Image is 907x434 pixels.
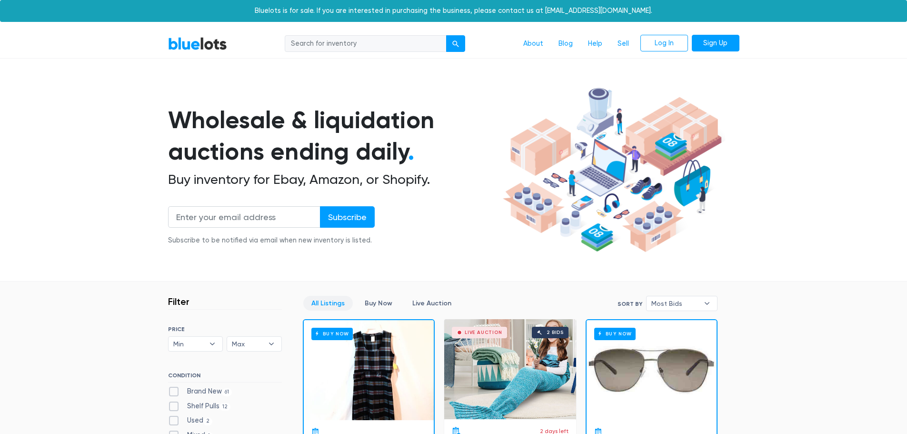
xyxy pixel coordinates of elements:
b: ▾ [261,337,281,351]
span: Most Bids [651,296,699,311]
input: Search for inventory [285,35,447,52]
span: . [408,137,414,166]
a: Live Auction 2 bids [444,319,576,419]
label: Brand New [168,386,232,397]
a: Blog [551,35,580,53]
div: Subscribe to be notified via email when new inventory is listed. [168,235,375,246]
span: Max [232,337,263,351]
h6: CONDITION [168,372,282,383]
span: Min [173,337,205,351]
h6: Buy Now [594,328,636,340]
span: 61 [222,388,232,396]
h2: Buy inventory for Ebay, Amazon, or Shopify. [168,172,499,188]
a: Buy Now [304,320,434,420]
a: Log In [640,35,688,52]
div: Live Auction [465,330,502,335]
a: BlueLots [168,37,227,50]
h1: Wholesale & liquidation auctions ending daily [168,104,499,168]
a: Buy Now [357,296,400,311]
div: 2 bids [547,330,564,335]
b: ▾ [697,296,717,311]
h6: PRICE [168,326,282,333]
a: Buy Now [587,320,717,420]
a: Live Auction [404,296,459,311]
b: ▾ [202,337,222,351]
span: 12 [219,403,231,411]
label: Sort By [618,300,642,308]
a: All Listings [303,296,353,311]
a: About [516,35,551,53]
label: Used [168,415,213,426]
h6: Buy Now [311,328,353,340]
label: Shelf Pulls [168,401,231,412]
input: Enter your email address [168,206,320,228]
span: 2 [203,418,213,425]
input: Subscribe [320,206,375,228]
a: Sell [610,35,637,53]
img: hero-ee84e7d0318cb26816c560f6b4441b76977f77a177738b4e94f68c95b2b83dbb.png [499,83,725,257]
a: Help [580,35,610,53]
h3: Filter [168,296,189,307]
a: Sign Up [692,35,739,52]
